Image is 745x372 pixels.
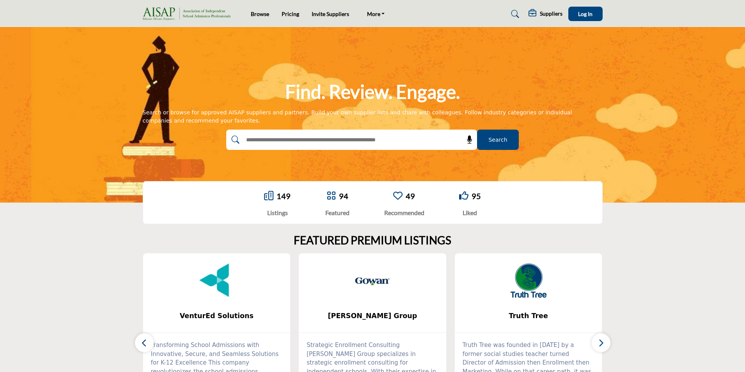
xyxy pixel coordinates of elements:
[155,306,279,326] b: VenturEd Solutions
[540,10,562,17] h5: Suppliers
[504,8,524,20] a: Search
[529,9,562,19] div: Suppliers
[477,130,519,150] button: Search
[299,306,446,326] a: [PERSON_NAME] Group
[459,191,468,200] i: Go to Liked
[353,261,392,300] img: Gowan Group
[294,234,451,247] h2: FEATURED PREMIUM LISTINGS
[251,11,269,17] a: Browse
[197,261,236,300] img: VenturEd Solutions
[312,11,349,17] a: Invite Suppliers
[393,191,403,201] a: Go to Recommended
[339,191,348,201] a: 94
[362,9,390,20] a: More
[264,208,291,217] div: Listings
[326,191,336,201] a: Go to Featured
[155,311,279,321] span: VenturEd Solutions
[282,11,299,17] a: Pricing
[325,208,349,217] div: Featured
[467,311,591,321] span: Truth Tree
[143,109,603,125] div: Search or browse for approved AISAP suppliers and partners. Build your own supplier lists and sha...
[285,80,460,104] h1: Find. Review. Engage.
[384,208,424,217] div: Recommended
[568,7,603,21] button: Log In
[472,191,481,201] a: 95
[310,306,435,326] b: Gowan Group
[406,191,415,201] a: 49
[455,306,602,326] a: Truth Tree
[459,208,481,217] div: Liked
[143,7,234,20] img: Site Logo
[578,11,592,17] span: Log In
[467,306,591,326] b: Truth Tree
[310,311,435,321] span: [PERSON_NAME] Group
[509,261,548,300] img: Truth Tree
[143,306,291,326] a: VenturEd Solutions
[488,136,507,144] span: Search
[277,191,291,201] a: 149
